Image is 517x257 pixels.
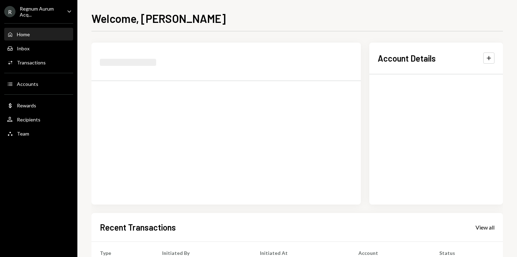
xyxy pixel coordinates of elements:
div: Transactions [17,59,46,65]
h2: Recent Transactions [100,221,176,233]
div: R [4,6,15,17]
div: Rewards [17,102,36,108]
a: Recipients [4,113,73,126]
a: View all [475,223,494,231]
div: Accounts [17,81,38,87]
a: Home [4,28,73,40]
div: View all [475,224,494,231]
h2: Account Details [378,52,436,64]
div: Home [17,31,30,37]
div: Regnum Aurum Acq... [20,6,61,18]
a: Accounts [4,77,73,90]
a: Transactions [4,56,73,69]
a: Rewards [4,99,73,112]
div: Inbox [17,45,30,51]
a: Team [4,127,73,140]
div: Recipients [17,117,40,123]
a: Inbox [4,42,73,55]
h1: Welcome, [PERSON_NAME] [91,11,226,25]
div: Team [17,131,29,137]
